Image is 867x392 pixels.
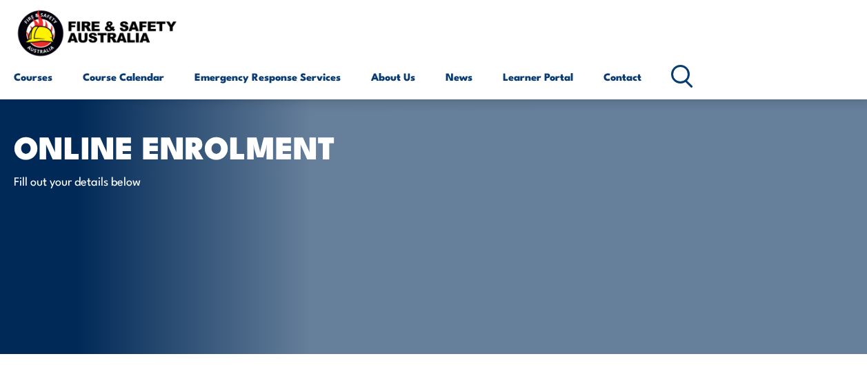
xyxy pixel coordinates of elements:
p: Fill out your details below [14,173,266,188]
a: News [446,60,472,93]
a: Course Calendar [83,60,164,93]
a: Courses [14,60,52,93]
h1: Online Enrolment [14,133,355,159]
a: Learner Portal [503,60,573,93]
a: Emergency Response Services [195,60,341,93]
a: About Us [371,60,415,93]
a: Contact [604,60,641,93]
